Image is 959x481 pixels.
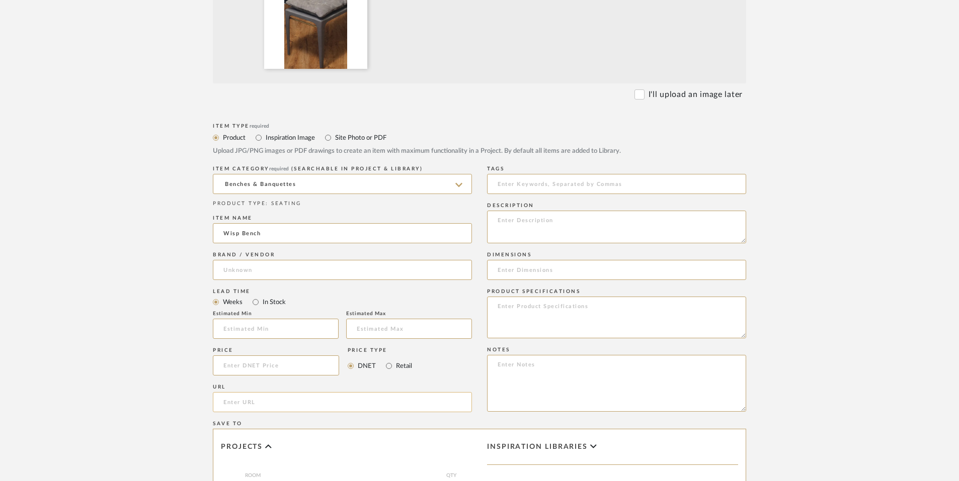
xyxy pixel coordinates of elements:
span: ROOM [245,471,439,479]
span: required [269,166,289,171]
label: I'll upload an image later [649,88,743,101]
label: Retail [395,360,412,371]
div: ITEM CATEGORY [213,166,472,172]
input: Estimated Max [346,319,472,339]
label: Inspiration Image [265,132,315,143]
div: Estimated Min [213,311,339,317]
input: Enter Keywords, Separated by Commas [487,174,746,194]
div: URL [213,384,472,390]
mat-radio-group: Select item type [213,131,746,144]
input: Type a category to search and select [213,174,472,194]
mat-radio-group: Select price type [348,355,412,375]
input: Unknown [213,260,472,280]
input: Enter URL [213,392,472,412]
span: : SEATING [266,201,301,206]
div: PRODUCT TYPE [213,200,472,208]
input: Estimated Min [213,319,339,339]
span: QTY [439,471,464,479]
div: Brand / Vendor [213,252,472,258]
div: Item name [213,215,472,221]
div: Upload JPG/PNG images or PDF drawings to create an item with maximum functionality in a Project. ... [213,146,746,156]
span: required [250,124,269,129]
div: Price Type [348,347,412,353]
span: (Searchable in Project & Library) [291,166,423,171]
label: Site Photo or PDF [334,132,386,143]
div: Lead Time [213,288,472,295]
div: Price [213,347,339,353]
div: Dimensions [487,252,746,258]
div: Estimated Max [346,311,472,317]
span: Projects [221,443,263,451]
div: Save To [213,421,746,427]
input: Enter Dimensions [487,260,746,280]
div: Product Specifications [487,288,746,295]
div: Item Type [213,123,746,129]
div: Tags [487,166,746,172]
label: Product [222,132,246,143]
label: Weeks [222,297,243,308]
div: Notes [487,347,746,353]
label: DNET [357,360,376,371]
span: Inspiration libraries [487,443,588,451]
label: In Stock [262,297,286,308]
input: Enter Name [213,223,472,243]
input: Enter DNET Price [213,355,339,375]
div: Description [487,203,746,209]
mat-radio-group: Select item type [213,296,472,308]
